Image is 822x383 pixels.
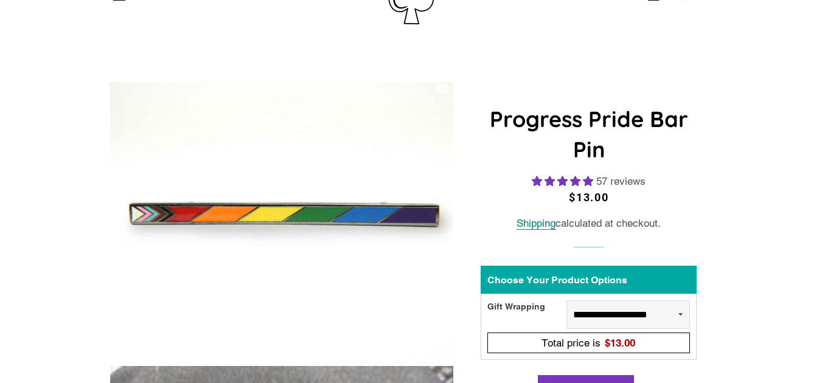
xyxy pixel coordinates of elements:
[487,300,566,329] div: Gift Wrapping
[517,217,556,230] a: Shipping
[110,82,454,357] img: Progress Pride Bar Pin - Pin-Ace
[596,175,646,187] span: 57 reviews
[481,215,697,232] div: calculated at checkout.
[605,337,635,349] span: $
[566,300,690,329] select: Gift Wrapping
[569,191,609,204] span: $13.00
[492,335,686,351] div: Total price is$13.00
[481,266,697,294] div: Choose Your Product Options
[610,337,635,349] span: 13.00
[481,104,697,165] h1: Progress Pride Bar Pin
[532,175,596,187] span: 4.98 stars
